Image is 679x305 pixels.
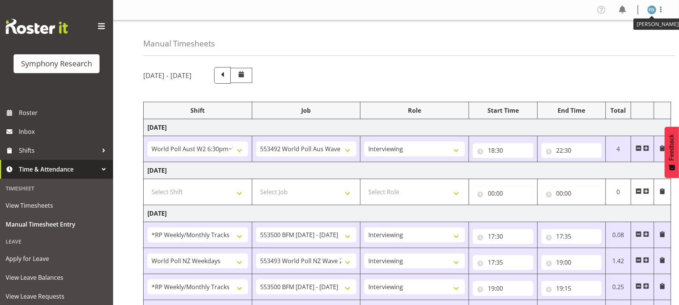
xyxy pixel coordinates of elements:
[2,234,111,249] div: Leave
[19,107,109,118] span: Roster
[665,127,679,178] button: Feedback - Show survey
[668,134,675,161] span: Feedback
[2,196,111,215] a: View Timesheets
[606,274,631,300] td: 0.25
[541,186,602,201] input: Click to select...
[19,145,98,156] span: Shifts
[473,255,533,270] input: Click to select...
[541,255,602,270] input: Click to select...
[606,248,631,274] td: 1.42
[19,164,98,175] span: Time & Attendance
[144,119,671,136] td: [DATE]
[19,126,109,137] span: Inbox
[6,272,107,283] span: View Leave Balances
[6,200,107,211] span: View Timesheets
[6,291,107,302] span: View Leave Requests
[473,106,533,115] div: Start Time
[473,281,533,296] input: Click to select...
[473,229,533,244] input: Click to select...
[144,162,671,179] td: [DATE]
[2,215,111,234] a: Manual Timesheet Entry
[541,229,602,244] input: Click to select...
[21,58,92,69] div: Symphony Research
[147,106,248,115] div: Shift
[256,106,357,115] div: Job
[541,106,602,115] div: End Time
[541,281,602,296] input: Click to select...
[606,136,631,162] td: 4
[143,39,215,48] h4: Manual Timesheets
[473,186,533,201] input: Click to select...
[364,106,465,115] div: Role
[6,253,107,264] span: Apply for Leave
[2,249,111,268] a: Apply for Leave
[606,222,631,248] td: 0.08
[6,19,68,34] img: Rosterit website logo
[610,106,627,115] div: Total
[6,219,107,230] span: Manual Timesheet Entry
[2,181,111,196] div: Timesheet
[541,143,602,158] input: Click to select...
[647,5,656,14] img: foziah-dean1868.jpg
[144,205,671,222] td: [DATE]
[473,143,533,158] input: Click to select...
[143,71,192,80] h5: [DATE] - [DATE]
[606,179,631,205] td: 0
[2,268,111,287] a: View Leave Balances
